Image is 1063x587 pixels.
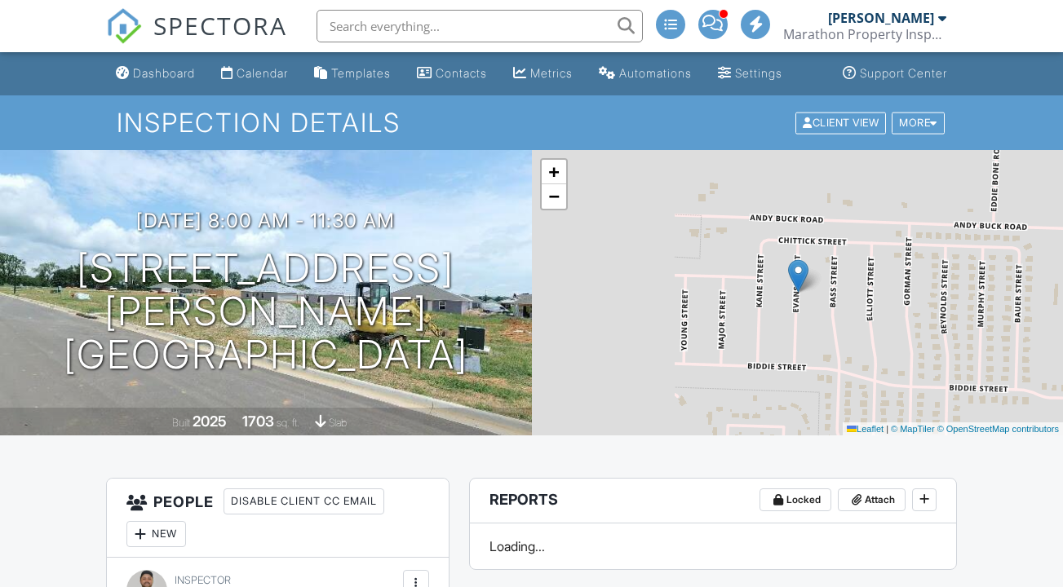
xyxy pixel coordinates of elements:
div: Contacts [436,66,487,80]
span: | [886,424,888,434]
div: Client View [795,112,886,134]
div: Marathon Property Inspectors [783,26,946,42]
a: Leaflet [847,424,884,434]
span: slab [329,417,347,429]
div: Dashboard [133,66,195,80]
h1: [STREET_ADDRESS][PERSON_NAME] [GEOGRAPHIC_DATA] [26,247,506,376]
div: Disable Client CC Email [224,488,384,514]
div: Settings [735,66,782,80]
div: More [892,112,945,134]
a: Calendar [215,59,295,89]
span: + [548,161,559,182]
a: Zoom in [542,160,566,184]
img: Marker [788,259,808,293]
a: Client View [794,116,890,128]
a: Contacts [410,59,494,89]
span: Built [172,417,190,429]
span: sq. ft. [277,417,299,429]
div: Support Center [860,66,947,80]
a: Settings [711,59,789,89]
div: Templates [331,66,391,80]
a: SPECTORA [106,22,287,56]
a: Automations (Advanced) [592,59,698,89]
span: Inspector [175,574,231,586]
a: Templates [308,59,397,89]
h1: Inspection Details [117,108,946,137]
h3: People [107,479,448,558]
a: Support Center [836,59,954,89]
img: The Best Home Inspection Software - Spectora [106,8,142,44]
div: 2025 [193,413,227,430]
div: 1703 [242,413,274,430]
a: Metrics [507,59,579,89]
div: Automations [619,66,692,80]
div: [PERSON_NAME] [828,10,934,26]
a: Zoom out [542,184,566,209]
div: Calendar [237,66,288,80]
a: © MapTiler [891,424,935,434]
a: Dashboard [109,59,202,89]
h3: [DATE] 8:00 am - 11:30 am [136,210,395,232]
div: New [126,521,186,547]
span: − [548,186,559,206]
span: SPECTORA [153,8,287,42]
input: Search everything... [317,10,643,42]
div: Metrics [530,66,573,80]
a: © OpenStreetMap contributors [937,424,1059,434]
